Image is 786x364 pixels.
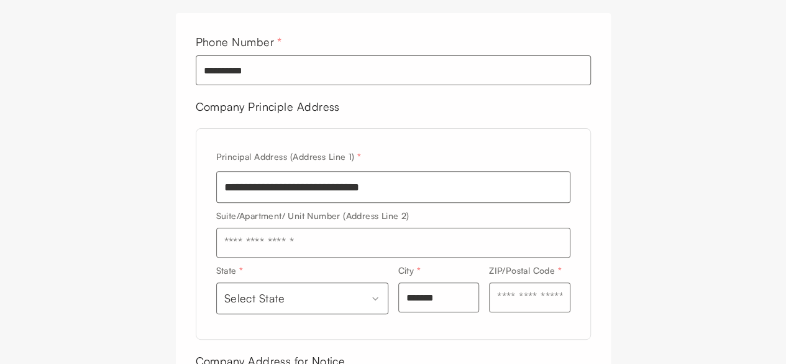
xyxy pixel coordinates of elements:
[489,265,562,276] label: ZIP/Postal Code
[196,35,282,49] label: Phone Number
[216,282,388,314] button: State
[216,265,244,276] label: State
[196,98,591,116] div: Company Principle Address
[216,151,362,162] label: Principal Address (Address Line 1)
[216,210,409,221] label: Suite/Apartment/ Unit Number (Address Line 2)
[398,265,421,276] label: City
